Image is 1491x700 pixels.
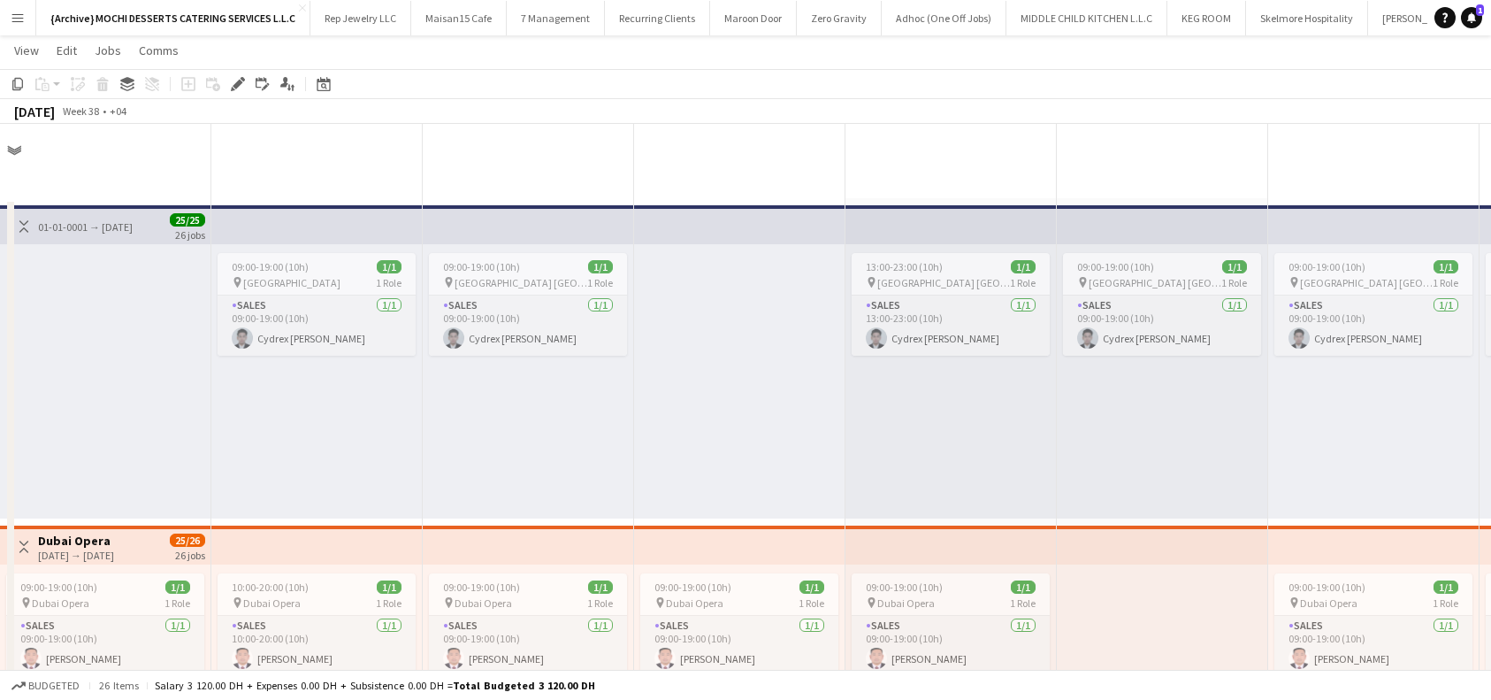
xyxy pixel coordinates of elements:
app-job-card: 13:00-23:00 (10h)1/1 [GEOGRAPHIC_DATA] [GEOGRAPHIC_DATA]1 RoleSales1/113:00-23:00 (10h)Cydrex [PE... [852,253,1050,356]
span: Dubai Opera [32,596,89,610]
span: 1/1 [1011,581,1036,594]
app-card-role: Sales1/109:00-19:00 (10h)Cydrex [PERSON_NAME] [1274,296,1472,356]
button: [PERSON_NAME] [1368,1,1472,35]
button: Skelmore Hospitality [1246,1,1368,35]
button: Maisan15 Cafe [411,1,507,35]
span: 1/1 [799,581,824,594]
app-card-role: Sales1/109:00-19:00 (10h)[PERSON_NAME] [1274,616,1472,676]
span: Dubai Opera [666,596,723,610]
span: [GEOGRAPHIC_DATA] [243,276,340,289]
app-job-card: 09:00-19:00 (10h)1/1 Dubai Opera1 RoleSales1/109:00-19:00 (10h)[PERSON_NAME] [429,573,627,676]
app-job-card: 10:00-20:00 (10h)1/1 Dubai Opera1 RoleSales1/110:00-20:00 (10h)[PERSON_NAME] [218,573,416,676]
span: 1/1 [1434,260,1458,273]
button: {Archive} MOCHI DESSERTS CATERING SERVICES L.L.C [36,1,310,35]
span: 1/1 [588,260,613,273]
span: [GEOGRAPHIC_DATA] [GEOGRAPHIC_DATA] [1089,276,1221,289]
button: MIDDLE CHILD KITCHEN L.L.C [1006,1,1167,35]
button: Zero Gravity [797,1,882,35]
button: Maroon Door [710,1,797,35]
app-job-card: 09:00-19:00 (10h)1/1 Dubai Opera1 RoleSales1/109:00-19:00 (10h)[PERSON_NAME] [1274,573,1472,676]
span: 1 Role [1010,276,1036,289]
span: View [14,42,39,58]
a: 1 [1461,7,1482,28]
div: [DATE] [14,103,55,120]
span: 25/26 [170,534,205,547]
button: KEG ROOM [1167,1,1246,35]
app-card-role: Sales1/109:00-19:00 (10h)[PERSON_NAME] [640,616,838,676]
app-card-role: Sales1/109:00-19:00 (10h)[PERSON_NAME] [852,616,1050,676]
app-job-card: 09:00-19:00 (10h)1/1 [GEOGRAPHIC_DATA] [GEOGRAPHIC_DATA]1 RoleSales1/109:00-19:00 (10h)Cydrex [PE... [1274,253,1472,356]
span: 1/1 [1434,581,1458,594]
span: 1 Role [1010,596,1036,610]
span: 09:00-19:00 (10h) [232,260,309,273]
app-job-card: 09:00-19:00 (10h)1/1 Dubai Opera1 RoleSales1/109:00-19:00 (10h)[PERSON_NAME] [640,573,838,676]
span: 09:00-19:00 (10h) [1077,260,1154,273]
app-card-role: Sales1/109:00-19:00 (10h)[PERSON_NAME] [6,616,204,676]
button: 7 Management [507,1,605,35]
span: 1/1 [377,581,401,594]
span: 1 [1476,4,1484,16]
div: 26 jobs [175,547,205,562]
span: 1/1 [377,260,401,273]
button: Budgeted [9,676,82,696]
div: 09:00-19:00 (10h)1/1 Dubai Opera1 RoleSales1/109:00-19:00 (10h)[PERSON_NAME] [852,573,1050,676]
span: 1 Role [164,596,190,610]
button: Rep Jewelry LLC [310,1,411,35]
app-card-role: Sales1/109:00-19:00 (10h)Cydrex [PERSON_NAME] [218,296,416,356]
h3: Dubai Opera [38,533,114,549]
span: 25/25 [170,213,205,227]
span: Total Budgeted 3 120.00 DH [453,679,595,692]
span: 1 Role [376,596,401,610]
span: Edit [57,42,77,58]
app-card-role: Sales1/109:00-19:00 (10h)Cydrex [PERSON_NAME] [1063,296,1261,356]
app-card-role: Sales1/109:00-19:00 (10h)[PERSON_NAME] [429,616,627,676]
app-job-card: 09:00-19:00 (10h)1/1 Dubai Opera1 RoleSales1/109:00-19:00 (10h)[PERSON_NAME] [6,573,204,676]
span: [GEOGRAPHIC_DATA] [GEOGRAPHIC_DATA] [877,276,1010,289]
app-job-card: 09:00-19:00 (10h)1/1 [GEOGRAPHIC_DATA] [GEOGRAPHIC_DATA]1 RoleSales1/109:00-19:00 (10h)Cydrex [PE... [1063,253,1261,356]
span: [GEOGRAPHIC_DATA] [GEOGRAPHIC_DATA] [1300,276,1433,289]
div: 01-01-0001 → [DATE] [38,220,133,234]
span: 1 Role [1433,276,1458,289]
button: Recurring Clients [605,1,710,35]
span: 09:00-19:00 (10h) [654,581,731,594]
span: Budgeted [28,680,80,692]
app-card-role: Sales1/113:00-23:00 (10h)Cydrex [PERSON_NAME] [852,296,1050,356]
app-card-role: Sales1/109:00-19:00 (10h)Cydrex [PERSON_NAME] [429,296,627,356]
span: 1 Role [587,276,613,289]
span: 26 items [97,679,140,692]
span: 09:00-19:00 (10h) [443,260,520,273]
span: 1/1 [165,581,190,594]
span: 1/1 [588,581,613,594]
app-job-card: 09:00-19:00 (10h)1/1 [GEOGRAPHIC_DATA]1 RoleSales1/109:00-19:00 (10h)Cydrex [PERSON_NAME] [218,253,416,356]
span: 1 Role [376,276,401,289]
a: View [7,39,46,62]
app-job-card: 09:00-19:00 (10h)1/1 [GEOGRAPHIC_DATA] [GEOGRAPHIC_DATA]1 RoleSales1/109:00-19:00 (10h)Cydrex [PE... [429,253,627,356]
div: Salary 3 120.00 DH + Expenses 0.00 DH + Subsistence 0.00 DH = [155,679,595,692]
span: Comms [139,42,179,58]
span: 1 Role [1221,276,1247,289]
a: Edit [50,39,84,62]
div: 26 jobs [175,227,205,242]
span: 10:00-20:00 (10h) [232,581,309,594]
span: Jobs [95,42,121,58]
span: Week 38 [58,104,103,118]
span: 09:00-19:00 (10h) [20,581,97,594]
span: 1/1 [1011,260,1036,273]
span: 09:00-19:00 (10h) [443,581,520,594]
span: 1 Role [799,596,824,610]
button: Adhoc (One Off Jobs) [882,1,1006,35]
span: Dubai Opera [877,596,935,610]
span: 09:00-19:00 (10h) [1288,260,1365,273]
span: 1 Role [1433,596,1458,610]
span: Dubai Opera [1300,596,1357,610]
a: Jobs [88,39,128,62]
